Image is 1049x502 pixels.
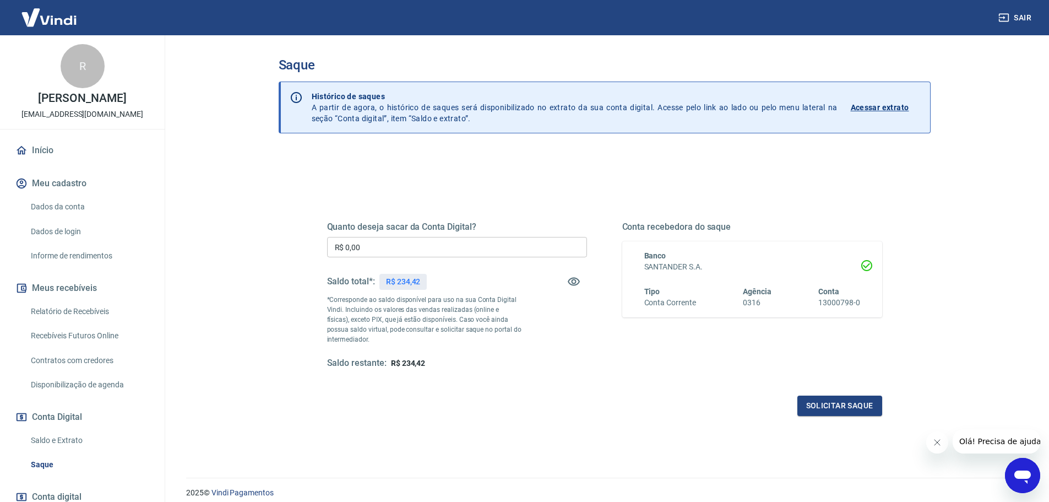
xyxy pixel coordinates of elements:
a: Dados da conta [26,196,151,218]
a: Contratos com credores [26,349,151,372]
a: Vindi Pagamentos [211,488,274,497]
span: Agência [743,287,771,296]
button: Solicitar saque [797,396,882,416]
button: Meu cadastro [13,171,151,196]
a: Acessar extrato [851,91,921,124]
iframe: Mensagem da empresa [953,429,1040,454]
span: Conta [818,287,839,296]
p: R$ 234,42 [386,276,421,288]
p: [EMAIL_ADDRESS][DOMAIN_NAME] [21,109,143,120]
span: Banco [644,251,666,260]
div: R [61,44,105,88]
p: [PERSON_NAME] [38,93,126,104]
a: Recebíveis Futuros Online [26,325,151,347]
a: Saldo e Extrato [26,429,151,452]
a: Saque [26,454,151,476]
a: Início [13,138,151,163]
h6: Conta Corrente [644,297,696,309]
h5: Conta recebedora do saque [622,222,882,233]
p: *Corresponde ao saldo disponível para uso na sua Conta Digital Vindi. Incluindo os valores das ve... [327,295,522,344]
a: Disponibilização de agenda [26,374,151,396]
h3: Saque [279,57,931,73]
iframe: Botão para abrir a janela de mensagens [1005,458,1040,493]
h5: Saldo restante: [327,358,387,369]
a: Relatório de Recebíveis [26,300,151,323]
a: Dados de login [26,220,151,243]
p: Acessar extrato [851,102,909,113]
p: A partir de agora, o histórico de saques será disponibilizado no extrato da sua conta digital. Ac... [312,91,838,124]
span: R$ 234,42 [391,359,426,368]
h5: Quanto deseja sacar da Conta Digital? [327,222,587,233]
a: Informe de rendimentos [26,245,151,267]
p: Histórico de saques [312,91,838,102]
h6: SANTANDER S.A. [644,261,860,273]
h5: Saldo total*: [327,276,375,287]
span: Tipo [644,287,660,296]
h6: 13000798-0 [818,297,860,309]
iframe: Fechar mensagem [926,431,948,454]
span: Olá! Precisa de ajuda? [7,8,93,17]
p: 2025 © [186,487,1023,499]
h6: 0316 [743,297,771,309]
img: Vindi [13,1,85,34]
button: Sair [996,8,1036,28]
button: Meus recebíveis [13,276,151,300]
button: Conta Digital [13,405,151,429]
